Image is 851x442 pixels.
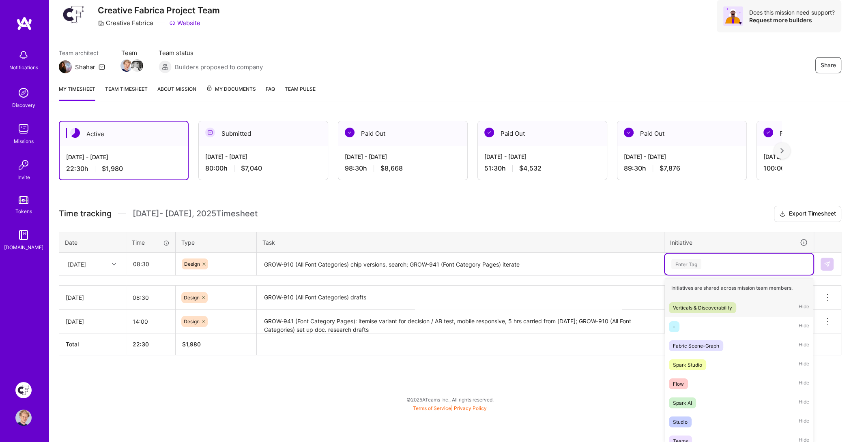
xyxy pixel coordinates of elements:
div: 51:30 h [484,164,600,173]
span: | [413,405,487,411]
a: Team Member Avatar [132,59,142,73]
img: tokens [19,196,28,204]
span: Team Pulse [285,86,316,92]
span: Team status [159,49,263,57]
span: Hide [799,359,809,370]
th: Task [257,232,664,253]
div: 80:00 h [205,164,321,173]
th: Total [59,333,126,355]
div: 98:30 h [345,164,461,173]
img: Invite [15,157,32,173]
a: Privacy Policy [454,405,487,411]
a: Website [169,19,200,27]
span: Hide [799,302,809,313]
img: Creative Fabrica Project Team [15,382,32,398]
img: Team Architect [59,60,72,73]
img: teamwork [15,121,32,137]
img: Paid Out [484,128,494,137]
div: Tokens [15,207,32,216]
i: icon Chevron [112,262,116,266]
div: Discovery [12,101,35,109]
a: About Mission [157,85,196,101]
div: Missions [14,137,34,145]
img: Avatar [723,6,743,26]
div: Flow [673,380,684,388]
a: My timesheet [59,85,95,101]
img: bell [15,47,32,63]
div: Initiative [670,238,808,247]
span: $ 1,980 [182,341,201,348]
textarea: GROW-910 (All Font Categories) drafts [258,286,663,309]
th: Date [59,232,126,253]
input: HH:MM [126,311,175,332]
textarea: GROW-941 (Font Category Pages): itemise variant for decision / AB test, mobile responsive, 5 hrs ... [258,310,663,333]
div: [DOMAIN_NAME] [4,243,43,252]
div: Request more builders [749,16,835,24]
div: [DATE] [68,260,86,268]
div: 89:30 h [624,164,740,173]
button: Share [815,57,841,73]
div: [DATE] - [DATE] [484,152,600,161]
h3: Creative Fabrica Project Team [98,5,220,15]
img: guide book [15,227,32,243]
div: Invite [17,173,30,181]
span: Hide [799,321,809,332]
img: Submit [824,261,830,267]
div: Notifications [9,63,38,72]
img: User Avatar [15,410,32,426]
span: Team architect [59,49,105,57]
span: Design [184,295,200,301]
div: [DATE] - [DATE] [345,152,461,161]
a: Creative Fabrica Project Team [13,382,34,398]
a: Team Pulse [285,85,316,101]
a: Terms of Service [413,405,451,411]
img: logo [16,16,32,31]
img: Active [70,128,80,138]
a: FAQ [266,85,275,101]
img: Paid Out [624,128,634,137]
span: Design [184,318,200,325]
a: Team Member Avatar [121,59,132,73]
div: [DATE] - [DATE] [66,153,181,161]
div: Initiatives are shared across mission team members. [665,278,813,298]
textarea: GROW-910 (All Font Categories) chip versions, search; GROW-941 (Font Category Pages) iterate [258,254,663,275]
div: [DATE] [66,317,119,326]
span: Time tracking [59,209,112,219]
img: Builders proposed to company [159,60,172,73]
span: Builders proposed to company [175,63,263,71]
th: Type [176,232,257,253]
span: $1,980 [102,164,123,173]
div: Spark Studio [673,361,702,369]
div: Fabric Scene-Graph [673,342,719,350]
span: Share [821,61,836,69]
span: $7,040 [241,164,262,173]
div: 22:30 h [66,164,181,173]
span: $7,876 [660,164,680,173]
div: Active [60,122,188,146]
div: [DATE] [66,293,119,302]
div: Shahar [75,63,95,71]
img: Paid Out [763,128,773,137]
img: right [780,148,784,154]
div: [DATE] - [DATE] [624,152,740,161]
i: icon Mail [99,64,105,70]
div: © 2025 ATeams Inc., All rights reserved. [49,389,851,410]
th: 22:30 [126,333,176,355]
i: icon CompanyGray [98,20,104,26]
span: My Documents [206,85,256,94]
button: Export Timesheet [774,206,841,222]
div: Spark AI [673,399,692,407]
a: My Documents [206,85,256,101]
img: discovery [15,85,32,101]
a: Team timesheet [105,85,148,101]
span: Hide [799,416,809,427]
img: Team Member Avatar [120,60,133,72]
span: Team [121,49,142,57]
span: [DATE] - [DATE] , 2025 Timesheet [133,209,258,219]
img: Team Member Avatar [131,60,143,72]
div: Paid Out [338,121,467,146]
div: Paid Out [478,121,607,146]
span: $4,532 [519,164,542,173]
input: HH:MM [127,253,175,275]
span: $8,668 [380,164,403,173]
